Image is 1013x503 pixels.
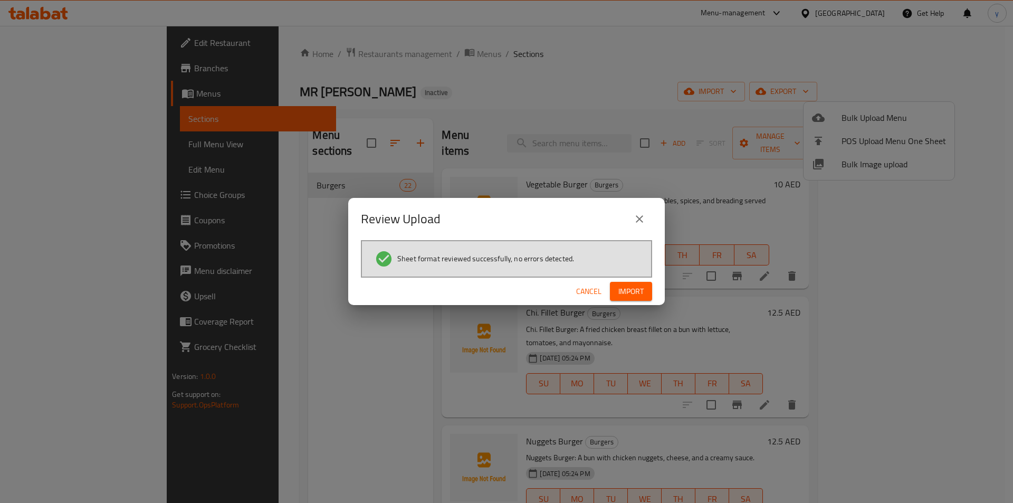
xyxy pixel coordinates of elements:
[618,285,644,298] span: Import
[572,282,606,301] button: Cancel
[361,211,441,227] h2: Review Upload
[397,253,574,264] span: Sheet format reviewed successfully, no errors detected.
[610,282,652,301] button: Import
[576,285,601,298] span: Cancel
[627,206,652,232] button: close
